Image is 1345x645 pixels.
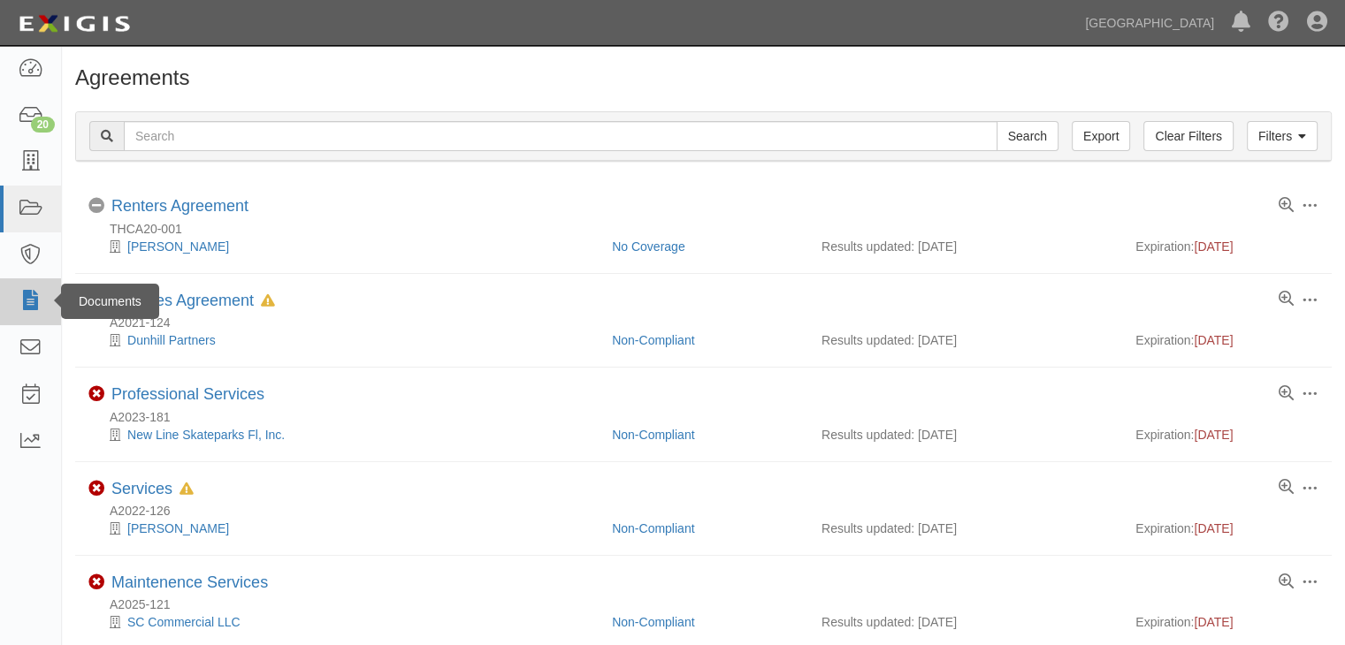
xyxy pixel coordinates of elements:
[1143,121,1233,151] a: Clear Filters
[822,238,1109,255] div: Results updated: [DATE]
[1135,520,1318,537] div: Expiration:
[88,238,599,255] div: Cherie Wood
[75,66,1332,89] h1: Agreements
[111,197,248,215] a: Renters Agreement
[1279,574,1294,590] a: View results summary
[127,428,285,442] a: New Line Skateparks Fl, Inc.
[612,428,694,442] a: Non-Compliant
[88,386,104,402] i: Non-Compliant
[612,521,694,535] a: Non-Compliant
[1194,615,1233,629] span: [DATE]
[111,385,264,403] a: Professional Services
[1247,121,1318,151] a: Filters
[88,574,104,590] i: Non-Compliant
[111,292,254,309] a: Services Agreement
[88,481,104,497] i: Non-Compliant
[111,573,268,593] div: Maintenence Services
[1194,333,1233,347] span: [DATE]
[88,198,104,214] i: No Coverage
[111,197,248,216] div: Renters Agreement
[1135,426,1318,444] div: Expiration:
[88,408,1332,426] div: A2023-181
[612,333,694,347] a: Non-Compliant
[111,480,172,497] a: Services
[88,314,1332,331] div: A2021-124
[124,121,997,151] input: Search
[1072,121,1130,151] a: Export
[180,483,194,496] i: In Default since 09/18/2024
[31,117,55,133] div: 20
[261,295,275,307] i: In Default since 07/07/2025
[1279,480,1294,496] a: View results summary
[111,385,264,405] div: Professional Services
[88,331,599,349] div: Dunhill Partners
[1194,239,1233,254] span: [DATE]
[13,8,135,40] img: logo-5460c22ac91f19d4615b14bd174203de0afe785f0fc80cf4dbbc73dc1793850b.png
[1135,331,1318,349] div: Expiration:
[1279,386,1294,402] a: View results summary
[111,480,194,499] div: Services
[88,520,599,537] div: Dudek
[1194,521,1233,535] span: [DATE]
[822,331,1109,349] div: Results updated: [DATE]
[1135,238,1318,255] div: Expiration:
[822,426,1109,444] div: Results updated: [DATE]
[88,426,599,444] div: New Line Skateparks Fl, Inc.
[822,520,1109,537] div: Results updated: [DATE]
[61,284,159,319] div: Documents
[88,220,1332,238] div: THCA20-001
[1279,292,1294,307] a: View results summary
[88,613,599,631] div: SC Commercial LLC
[612,239,685,254] a: No Coverage
[111,573,268,591] a: Maintenence Services
[1076,5,1223,41] a: [GEOGRAPHIC_DATA]
[822,613,1109,631] div: Results updated: [DATE]
[127,521,229,535] a: [PERSON_NAME]
[1194,428,1233,442] span: [DATE]
[1135,613,1318,631] div: Expiration:
[88,502,1332,520] div: A2022-126
[111,292,275,311] div: Services Agreement
[612,615,694,629] a: Non-Compliant
[127,239,229,254] a: [PERSON_NAME]
[127,615,241,629] a: SC Commercial LLC
[1268,12,1289,34] i: Help Center - Complianz
[88,596,1332,613] div: A2025-121
[997,121,1058,151] input: Search
[127,333,216,347] a: Dunhill Partners
[1279,198,1294,214] a: View results summary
